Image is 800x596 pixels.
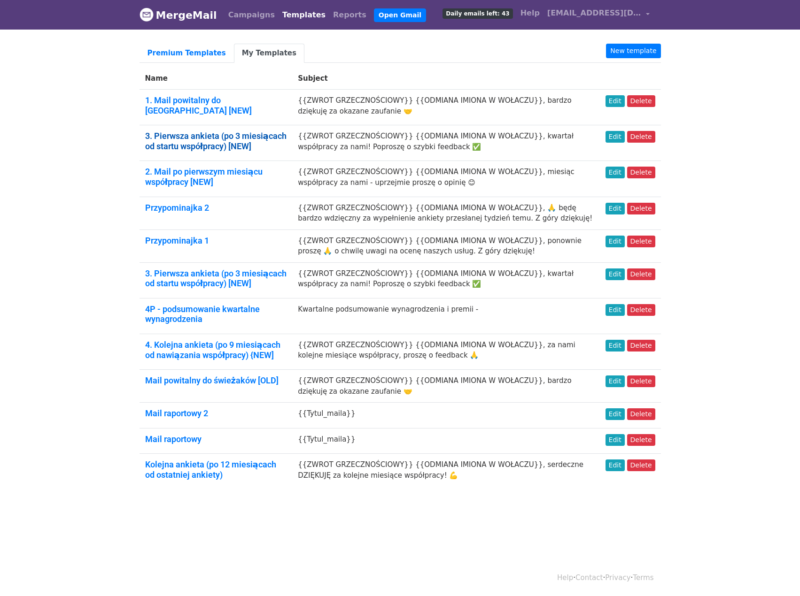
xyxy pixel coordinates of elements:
[443,8,513,19] span: Daily emails left: 43
[292,125,599,161] td: {{ZWROT GRZECZNOŚCIOWY}} {{ODMIANA IMIONA W WOŁACZU}}, kwartał współpracy za nami! Poproszę o szy...
[145,131,287,151] a: 3. Pierwsza ankieta (po 3 miesiącach od startu współpracy) [NEW]
[606,375,625,387] a: Edit
[627,304,655,316] a: Delete
[753,551,800,596] div: Widżet czatu
[627,268,655,280] a: Delete
[292,403,599,428] td: {{Tytul_maila}}
[544,4,653,26] a: [EMAIL_ADDRESS][DOMAIN_NAME]
[606,340,625,351] a: Edit
[627,131,655,143] a: Delete
[140,68,293,90] th: Name
[145,408,208,418] a: Mail raportowy 2
[633,573,653,582] a: Terms
[292,161,599,197] td: {{ZWROT GRZECZNOŚCIOWY}} {{ODMIANA IMIONA W WOŁACZU}}, miesiąc współpracy za nami - uprzejmie pro...
[627,408,655,420] a: Delete
[292,197,599,229] td: {{ZWROT GRZECZNOŚCIOWY}} {{ODMIANA IMIONA W WOŁACZU}}, 🙏 będę bardzo wdzięczny za wypełnienie ank...
[292,454,599,489] td: {{ZWROT GRZECZNOŚCIOWY}} {{ODMIANA IMIONA W WOŁACZU}}, serdeczne DZIĘKUJĘ za kolejne miesiące wsp...
[329,6,370,24] a: Reports
[140,8,154,22] img: MergeMail logo
[145,459,276,480] a: Kolejna ankieta (po 12 miesiącach od ostatniej ankiety)
[606,203,625,214] a: Edit
[605,573,630,582] a: Privacy
[627,434,655,446] a: Delete
[145,236,209,245] a: Przypominajka 1
[140,5,217,25] a: MergeMail
[292,428,599,454] td: {{Tytul_maila}}
[145,434,202,444] a: Mail raportowy
[606,95,625,107] a: Edit
[225,6,279,24] a: Campaigns
[627,375,655,387] a: Delete
[292,262,599,298] td: {{ZWROT GRZECZNOŚCIOWY}} {{ODMIANA IMIONA W WOŁACZU}}, kwartał współpracy za nami! Poproszę o szy...
[557,573,573,582] a: Help
[234,44,304,63] a: My Templates
[292,298,599,334] td: Kwartalne podsumowanie wynagrodzenia i premii -
[606,304,625,316] a: Edit
[279,6,329,24] a: Templates
[145,304,260,324] a: 4P - podsumowanie kwartalne wynagrodzenia
[606,131,625,143] a: Edit
[606,44,660,58] a: New template
[145,95,252,115] a: 1. Mail powitalny do [GEOGRAPHIC_DATA] [NEW]
[606,408,625,420] a: Edit
[439,4,516,23] a: Daily emails left: 43
[292,229,599,262] td: {{ZWROT GRZECZNOŚCIOWY}} {{ODMIANA IMIONA W WOŁACZU}}, ponownie proszę 🙏 o chwilę uwagi na ocenę ...
[145,167,263,187] a: 2. Mail po pierwszym miesiącu współpracy [NEW]
[575,573,603,582] a: Contact
[606,459,625,471] a: Edit
[145,340,280,360] a: 4. Kolejna ankieta (po 9 miesiącach od nawiązania współpracy) {NEW]
[606,236,625,247] a: Edit
[627,340,655,351] a: Delete
[627,95,655,107] a: Delete
[292,68,599,90] th: Subject
[627,167,655,178] a: Delete
[292,370,599,403] td: {{ZWROT GRZECZNOŚCIOWY}} {{ODMIANA IMIONA W WOŁACZU}}, bardzo dziękuję za okazane zaufanie 🤝
[606,268,625,280] a: Edit
[606,167,625,178] a: Edit
[145,375,279,385] a: Mail powitalny do świeżaków [OLD]
[627,203,655,214] a: Delete
[627,236,655,247] a: Delete
[145,268,287,289] a: 3. Pierwsza ankieta (po 3 miesiącach od startu współpracy) [NEW]
[140,44,234,63] a: Premium Templates
[547,8,641,19] span: [EMAIL_ADDRESS][DOMAIN_NAME]
[606,434,625,446] a: Edit
[517,4,544,23] a: Help
[627,459,655,471] a: Delete
[374,8,426,22] a: Open Gmail
[753,551,800,596] iframe: Chat Widget
[292,90,599,125] td: {{ZWROT GRZECZNOŚCIOWY}} {{ODMIANA IMIONA W WOŁACZU}}, bardzo dziękuję za okazane zaufanie 🤝
[145,203,209,213] a: Przypominajka 2
[292,334,599,369] td: {{ZWROT GRZECZNOŚCIOWY}} {{ODMIANA IMIONA W WOŁACZU}}, za nami kolejne miesiące współpracy, prosz...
